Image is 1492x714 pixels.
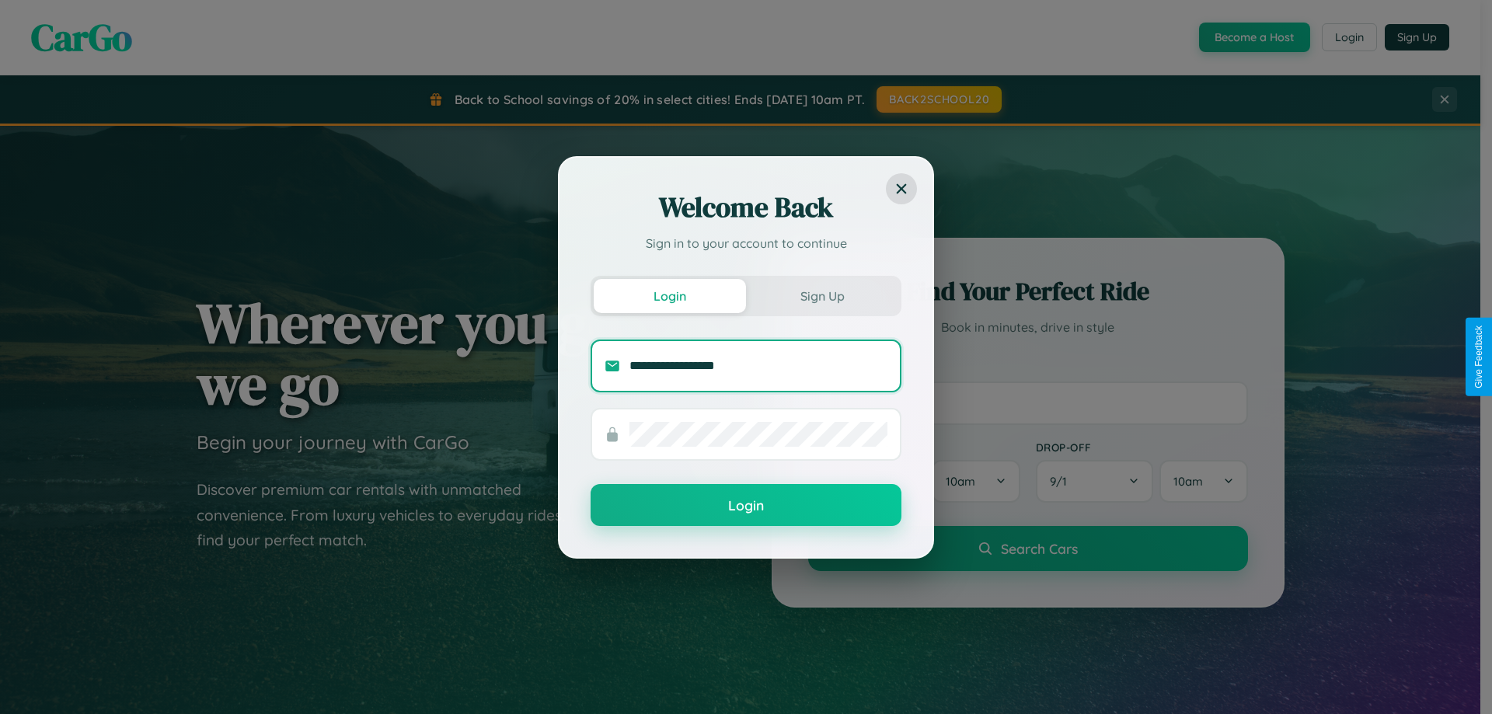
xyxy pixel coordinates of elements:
[746,279,898,313] button: Sign Up
[591,234,901,253] p: Sign in to your account to continue
[1473,326,1484,388] div: Give Feedback
[594,279,746,313] button: Login
[591,484,901,526] button: Login
[591,189,901,226] h2: Welcome Back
